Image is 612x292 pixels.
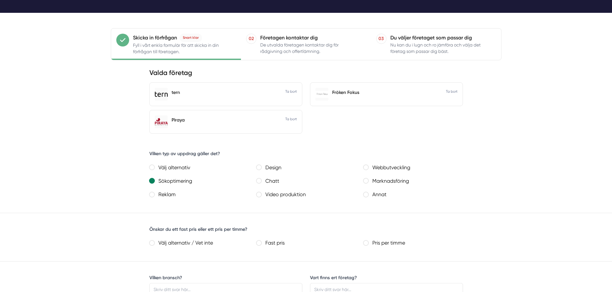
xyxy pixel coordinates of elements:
nav: Progress [101,28,512,60]
p: Skicka in förfrågan [133,34,177,42]
a: tern [172,89,293,96]
img: Fröken Fokus [315,88,328,101]
label: Fast pris [262,238,356,248]
span: Snart klar [180,34,202,42]
label: Välj alternativ [155,163,249,172]
h4: Valda företag [149,68,463,82]
label: Webbutveckling [368,163,463,172]
label: Annat [368,190,463,199]
label: Önskar du ett fast pris eller ett pris per timme? [149,227,247,232]
a: Piraya [172,117,293,123]
span: Fyll i vårt enkla formulär för att skicka in din förfrågan till företagen. [133,42,226,55]
label: Vilken typ av uppdrag gäller det? [149,151,220,156]
span: 03 [378,36,384,42]
label: Pris per timme [368,238,463,248]
label: Vilken bransch? [149,275,182,280]
img: Piraya [155,115,168,128]
label: Välj alternativ / Vet inte [155,238,249,248]
span: Nu kan du i lugn och ro jämföra och välja det företag som passar dig bäst. [390,42,485,54]
span: 02 [249,36,254,42]
label: Sökoptimering [155,177,249,186]
label: Chatt [262,177,356,186]
img: tern [155,88,168,101]
a: Fröken Fokus [332,89,454,96]
label: Marknadsföring [368,177,463,186]
label: Design [262,163,356,172]
p: Du väljer företaget som passar dig [390,34,496,42]
label: Video produktion [262,190,356,199]
span: De utvalda företagen kontaktar dig för rådgivning och offertlämning. [260,42,355,54]
p: Företagen kontaktar dig [260,34,366,42]
label: Vart finns ert företag? [310,275,357,280]
label: Reklam [155,190,249,199]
